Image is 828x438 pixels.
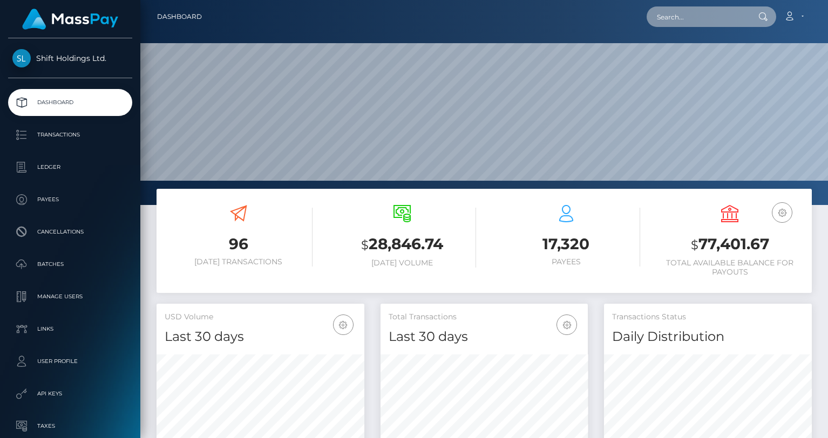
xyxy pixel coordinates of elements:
h6: [DATE] Transactions [165,257,313,266]
a: Dashboard [8,89,132,116]
p: API Keys [12,386,128,402]
p: User Profile [12,353,128,369]
small: $ [361,237,369,252]
a: API Keys [8,380,132,407]
a: Manage Users [8,283,132,310]
p: Cancellations [12,224,128,240]
h3: 28,846.74 [329,234,477,256]
p: Links [12,321,128,337]
a: Dashboard [157,5,202,28]
a: Batches [8,251,132,278]
a: Ledger [8,154,132,181]
h4: Daily Distribution [612,327,804,346]
a: Cancellations [8,218,132,245]
h3: 77,401.67 [656,234,804,256]
h6: Payees [492,257,640,266]
a: Payees [8,186,132,213]
h3: 17,320 [492,234,640,255]
h5: Transactions Status [612,312,804,323]
p: Ledger [12,159,128,175]
a: Links [8,316,132,343]
h3: 96 [165,234,313,255]
a: User Profile [8,348,132,375]
h4: Last 30 days [165,327,356,346]
h5: Total Transactions [389,312,580,323]
small: $ [691,237,698,252]
a: Transactions [8,121,132,148]
img: Shift Holdings Ltd. [12,49,31,67]
p: Batches [12,256,128,272]
span: Shift Holdings Ltd. [8,53,132,63]
p: Taxes [12,418,128,434]
h6: [DATE] Volume [329,258,477,268]
p: Payees [12,191,128,208]
p: Transactions [12,127,128,143]
h5: USD Volume [165,312,356,323]
p: Dashboard [12,94,128,111]
p: Manage Users [12,289,128,305]
h4: Last 30 days [389,327,580,346]
input: Search... [647,6,748,27]
h6: Total Available Balance for Payouts [656,258,804,277]
img: MassPay Logo [22,9,118,30]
